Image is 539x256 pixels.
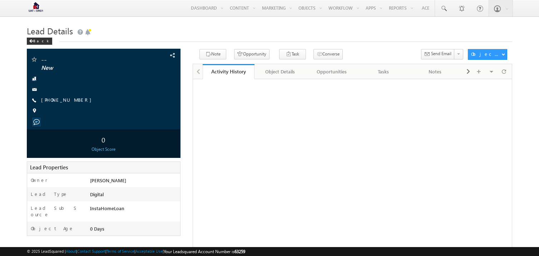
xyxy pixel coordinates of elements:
span: -- [41,56,136,63]
div: InstaHomeLoan [88,205,180,215]
span: New [41,64,136,72]
button: Task [279,49,306,59]
a: Back [27,37,56,43]
div: 0 Days [88,225,180,235]
a: Terms of Service [107,249,134,253]
div: Opportunities [312,67,351,76]
div: Object Score [29,146,178,153]
span: [PERSON_NAME] [90,177,126,183]
a: Object Details [254,64,306,79]
span: Lead Details [27,25,73,37]
a: Contact Support [77,249,105,253]
a: Notes [410,64,461,79]
span: © 2025 LeadSquared | | | | | [27,248,245,255]
a: Tasks [358,64,410,79]
a: About [66,249,76,253]
div: Activity History [208,68,249,75]
div: Digital [88,191,180,201]
label: Object Age [31,225,74,232]
label: Owner [31,177,48,183]
div: Back [27,38,52,45]
div: Tasks [364,67,403,76]
button: Opportunity [234,49,269,59]
label: Lead Type [31,191,68,197]
div: Object Details [260,67,300,76]
div: Notes [415,67,455,76]
button: Send Email [421,49,455,59]
button: Object Actions [468,49,507,60]
button: Converse [313,49,343,59]
div: Object Actions [471,51,501,57]
a: Opportunities [306,64,358,79]
span: Your Leadsquared Account Number is [164,249,245,254]
button: Note [199,49,226,59]
span: Send Email [431,50,451,57]
img: Custom Logo [27,2,45,14]
label: Lead Sub Source [31,205,83,218]
a: Acceptable Use [135,249,163,253]
span: [PHONE_NUMBER] [41,97,95,104]
span: 63259 [234,249,245,254]
a: Activity History [203,64,254,79]
span: Lead Properties [30,164,68,171]
div: 0 [29,133,178,146]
